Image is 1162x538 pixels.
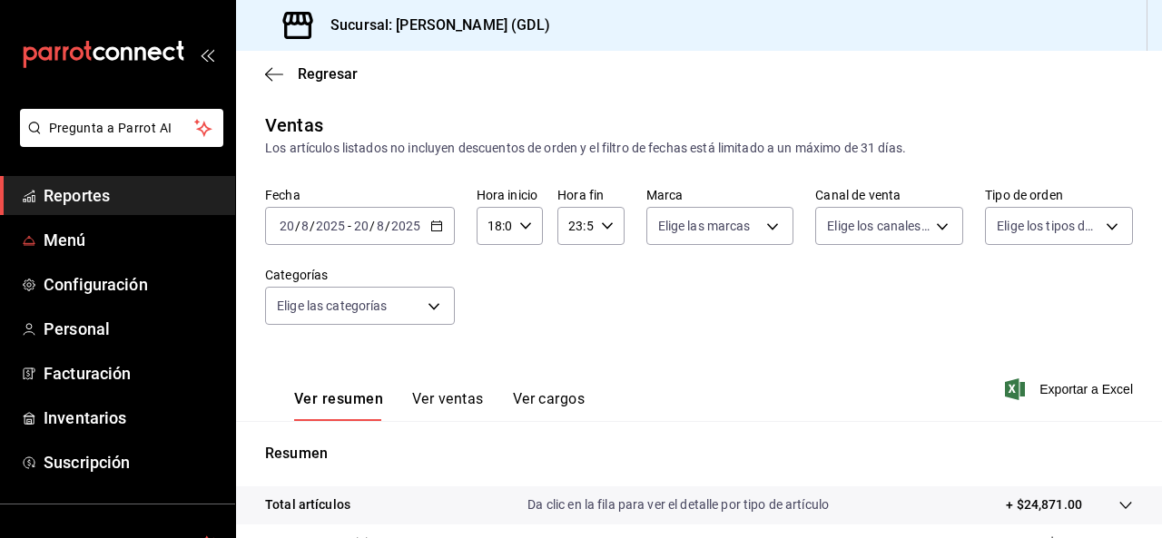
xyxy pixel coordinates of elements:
[390,219,421,233] input: ----
[44,183,221,208] span: Reportes
[265,139,1133,158] div: Los artículos listados no incluyen descuentos de orden y el filtro de fechas está limitado a un m...
[265,269,455,281] label: Categorías
[265,495,350,514] p: Total artículos
[827,217,930,235] span: Elige los canales de venta
[315,219,346,233] input: ----
[985,189,1133,201] label: Tipo de orden
[1006,495,1082,514] p: + $24,871.00
[557,189,624,201] label: Hora fin
[265,443,1133,465] p: Resumen
[44,228,221,252] span: Menú
[200,47,214,62] button: open_drawer_menu
[294,390,585,421] div: navigation tabs
[477,189,543,201] label: Hora inicio
[316,15,550,36] h3: Sucursal: [PERSON_NAME] (GDL)
[310,219,315,233] span: /
[412,390,484,421] button: Ver ventas
[13,132,223,151] a: Pregunta a Parrot AI
[265,189,455,201] label: Fecha
[279,219,295,233] input: --
[294,390,383,421] button: Ver resumen
[997,217,1099,235] span: Elige los tipos de orden
[300,219,310,233] input: --
[44,317,221,341] span: Personal
[265,112,323,139] div: Ventas
[815,189,963,201] label: Canal de venta
[369,219,375,233] span: /
[513,390,586,421] button: Ver cargos
[385,219,390,233] span: /
[298,65,358,83] span: Regresar
[527,495,829,514] p: Da clic en la fila para ver el detalle por tipo de artículo
[265,65,358,83] button: Regresar
[353,219,369,233] input: --
[277,297,388,315] span: Elige las categorías
[20,109,223,147] button: Pregunta a Parrot AI
[44,450,221,474] span: Suscripción
[44,272,221,297] span: Configuración
[658,217,751,235] span: Elige las marcas
[295,219,300,233] span: /
[44,406,221,430] span: Inventarios
[49,119,195,138] span: Pregunta a Parrot AI
[646,189,794,201] label: Marca
[1009,378,1133,400] button: Exportar a Excel
[376,219,385,233] input: --
[44,361,221,386] span: Facturación
[348,219,351,233] span: -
